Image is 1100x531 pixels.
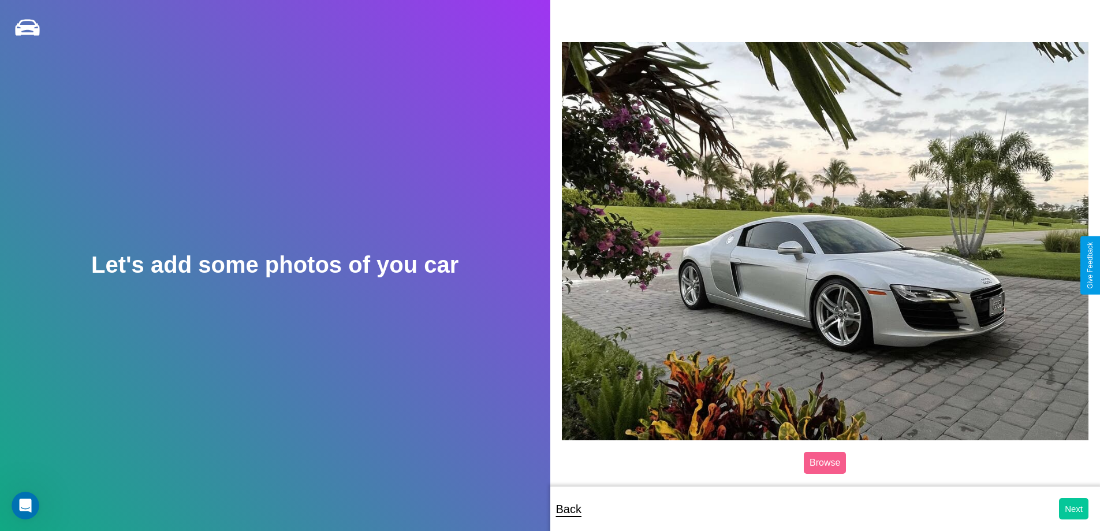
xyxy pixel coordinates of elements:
[804,452,846,474] label: Browse
[12,492,39,519] iframe: Intercom live chat
[562,42,1089,440] img: posted
[556,499,581,519] p: Back
[91,252,458,278] h2: Let's add some photos of you car
[1086,242,1094,289] div: Give Feedback
[1059,498,1088,519] button: Next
